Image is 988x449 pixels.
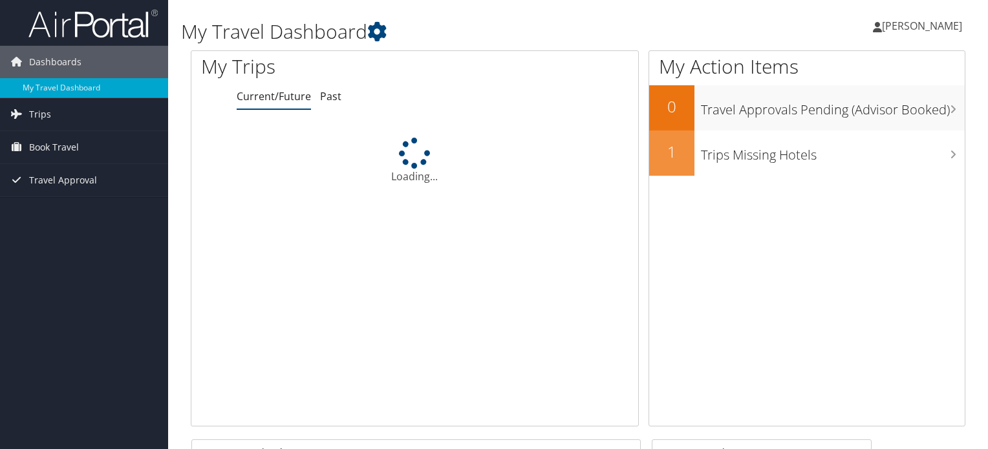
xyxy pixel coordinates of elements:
[28,8,158,39] img: airportal-logo.png
[201,53,442,80] h1: My Trips
[701,140,965,164] h3: Trips Missing Hotels
[29,98,51,131] span: Trips
[29,46,81,78] span: Dashboards
[649,53,965,80] h1: My Action Items
[320,89,341,103] a: Past
[29,164,97,196] span: Travel Approval
[649,96,694,118] h2: 0
[191,138,638,184] div: Loading...
[649,141,694,163] h2: 1
[701,94,965,119] h3: Travel Approvals Pending (Advisor Booked)
[649,131,965,176] a: 1Trips Missing Hotels
[181,18,711,45] h1: My Travel Dashboard
[882,19,962,33] span: [PERSON_NAME]
[29,131,79,163] span: Book Travel
[873,6,975,45] a: [PERSON_NAME]
[649,85,965,131] a: 0Travel Approvals Pending (Advisor Booked)
[237,89,311,103] a: Current/Future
